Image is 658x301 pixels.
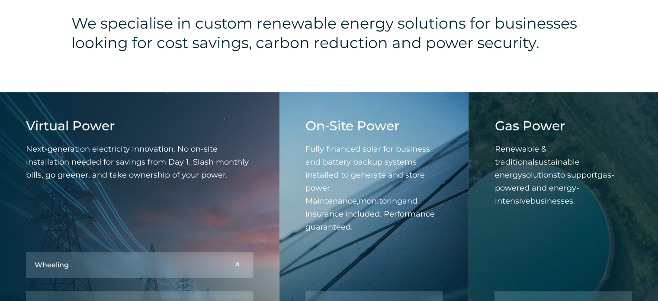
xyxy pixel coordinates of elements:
[305,118,443,134] h4: On-Site Power
[522,170,557,180] span: solutions
[494,157,579,180] span: sustainable energy
[494,144,546,167] span: Renewable & traditional
[557,170,597,180] span: to support
[305,196,435,232] span: and insurance included. Performance guaranteed.
[305,144,430,167] span: solar for business and battery backup
[494,170,614,206] span: gas-powered and energy-intensive
[71,13,587,52] h4: We specialise in custom renewable energy solutions for businesses looking for cost savings, carbo...
[305,144,360,154] span: Fully financed
[26,144,249,180] span: Next-generation electricity innovation. No on-site installation needed for savings from Day 1. Sl...
[359,196,402,206] span: monitoring
[26,118,254,134] h4: Virtual Power
[494,118,632,134] h4: Gas Power
[530,196,575,206] span: businesses.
